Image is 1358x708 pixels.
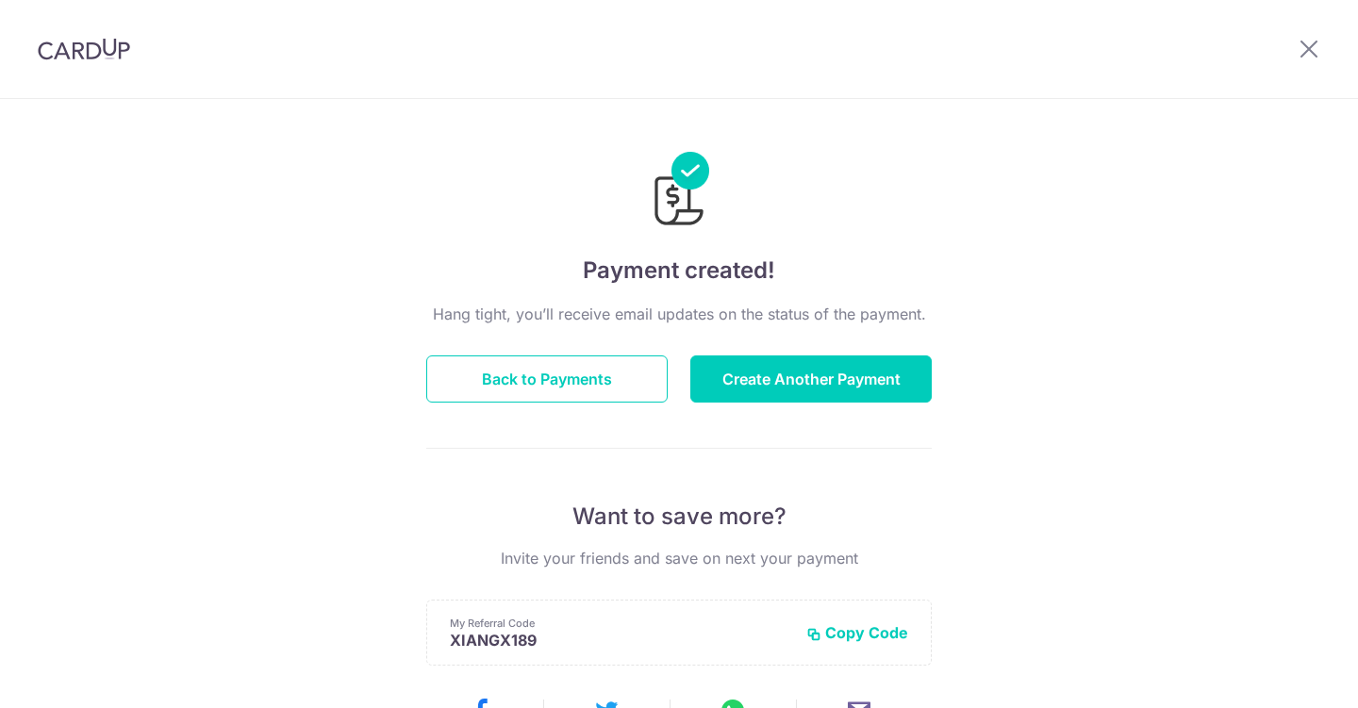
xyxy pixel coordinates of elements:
[690,355,932,403] button: Create Another Payment
[426,303,932,325] p: Hang tight, you’ll receive email updates on the status of the payment.
[426,355,668,403] button: Back to Payments
[806,623,908,642] button: Copy Code
[450,616,791,631] p: My Referral Code
[649,152,709,231] img: Payments
[426,547,932,569] p: Invite your friends and save on next your payment
[426,502,932,532] p: Want to save more?
[426,254,932,288] h4: Payment created!
[450,631,791,650] p: XIANGX189
[38,38,130,60] img: CardUp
